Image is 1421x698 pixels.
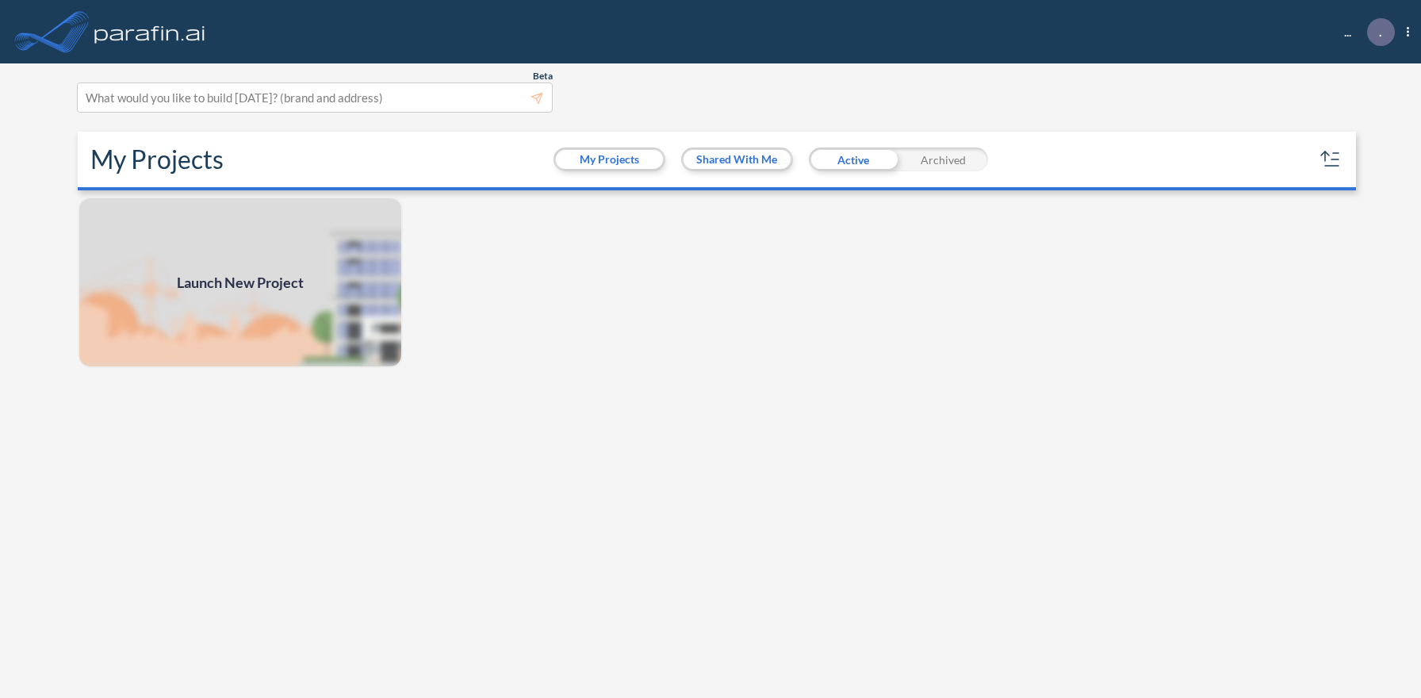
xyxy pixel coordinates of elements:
div: ... [1320,18,1409,46]
a: Launch New Project [78,197,403,368]
button: sort [1318,147,1343,172]
p: . [1379,25,1382,39]
div: Archived [898,148,988,171]
img: logo [91,16,209,48]
button: My Projects [556,150,663,169]
h2: My Projects [90,144,224,174]
span: Beta [533,70,553,82]
div: Active [809,148,898,171]
span: Launch New Project [177,272,304,293]
img: add [78,197,403,368]
button: Shared With Me [684,150,791,169]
